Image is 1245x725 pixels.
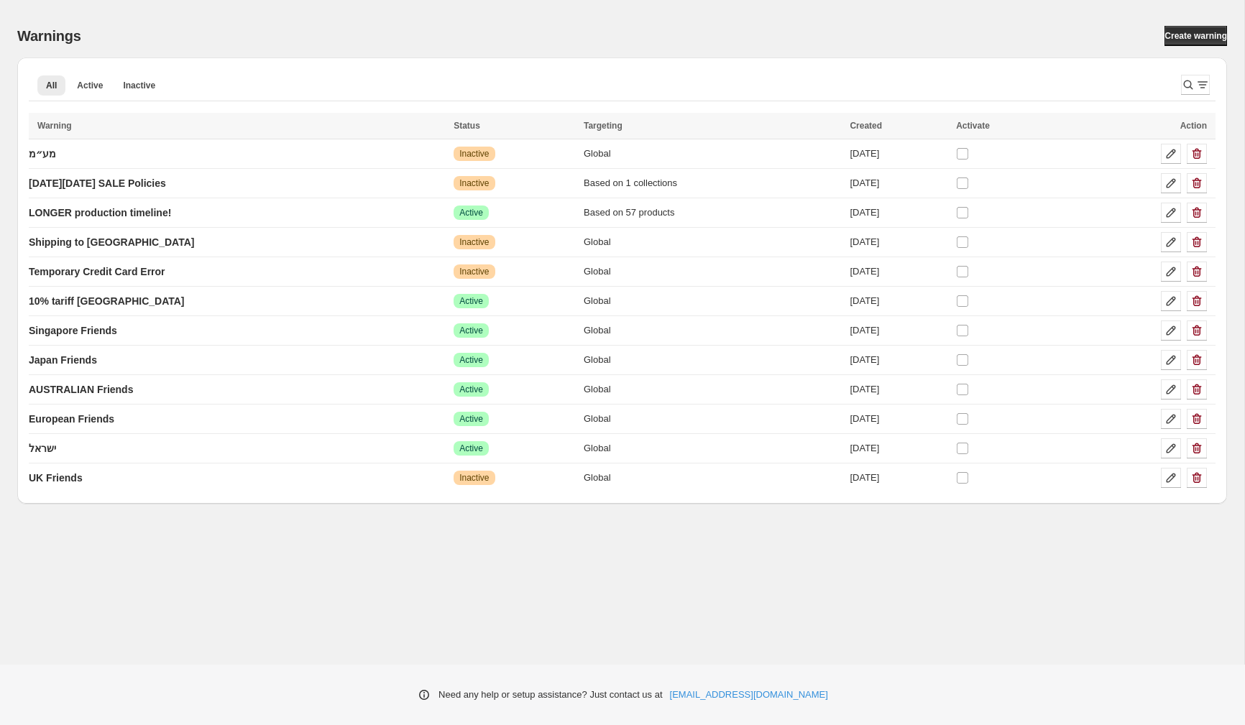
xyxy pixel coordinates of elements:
p: ישראל [29,441,56,456]
a: Create warning [1164,26,1227,46]
div: Based on 1 collections [584,176,841,190]
a: Shipping to [GEOGRAPHIC_DATA] [29,231,194,254]
span: Inactive [459,148,489,160]
p: Singapore Friends [29,323,117,338]
a: Japan Friends [29,348,97,371]
h2: Warnings [17,27,81,45]
a: AUSTRALIAN Friends [29,378,133,401]
div: Global [584,471,841,485]
p: Temporary Credit Card Error [29,264,165,279]
div: [DATE] [850,412,947,426]
div: [DATE] [850,353,947,367]
a: [EMAIL_ADDRESS][DOMAIN_NAME] [670,688,828,702]
div: Global [584,294,841,308]
p: מע״מ [29,147,56,161]
div: [DATE] [850,323,947,338]
span: Warning [37,121,72,131]
div: Global [584,441,841,456]
span: Active [459,413,483,425]
a: מע״מ [29,142,56,165]
a: European Friends [29,407,114,430]
div: Based on 57 products [584,206,841,220]
span: Active [459,325,483,336]
span: Inactive [123,80,155,91]
a: 10% tariff [GEOGRAPHIC_DATA] [29,290,185,313]
a: [DATE][DATE] SALE Policies [29,172,166,195]
p: [DATE][DATE] SALE Policies [29,176,166,190]
span: Inactive [459,177,489,189]
p: Shipping to [GEOGRAPHIC_DATA] [29,235,194,249]
div: Global [584,382,841,397]
div: Global [584,264,841,279]
span: Create warning [1164,30,1227,42]
div: [DATE] [850,235,947,249]
button: Search and filter results [1181,75,1210,95]
div: Global [584,412,841,426]
a: Singapore Friends [29,319,117,342]
div: [DATE] [850,206,947,220]
span: Action [1180,121,1207,131]
div: [DATE] [850,147,947,161]
span: Active [459,443,483,454]
span: Active [77,80,103,91]
span: Status [454,121,480,131]
p: 10% tariff [GEOGRAPHIC_DATA] [29,294,185,308]
span: Targeting [584,121,622,131]
span: All [46,80,57,91]
a: UK Friends [29,466,83,489]
div: [DATE] [850,441,947,456]
p: European Friends [29,412,114,426]
span: Active [459,207,483,218]
span: Active [459,354,483,366]
span: Active [459,295,483,307]
span: Inactive [459,266,489,277]
div: Global [584,147,841,161]
a: LONGER production timeline! [29,201,171,224]
div: [DATE] [850,471,947,485]
div: Global [584,353,841,367]
div: [DATE] [850,382,947,397]
div: Global [584,235,841,249]
a: Temporary Credit Card Error [29,260,165,283]
div: [DATE] [850,264,947,279]
a: ישראל [29,437,56,460]
p: UK Friends [29,471,83,485]
p: AUSTRALIAN Friends [29,382,133,397]
span: Activate [956,121,990,131]
p: Japan Friends [29,353,97,367]
div: [DATE] [850,294,947,308]
div: [DATE] [850,176,947,190]
span: Created [850,121,882,131]
div: Global [584,323,841,338]
span: Inactive [459,236,489,248]
span: Inactive [459,472,489,484]
span: Active [459,384,483,395]
p: LONGER production timeline! [29,206,171,220]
